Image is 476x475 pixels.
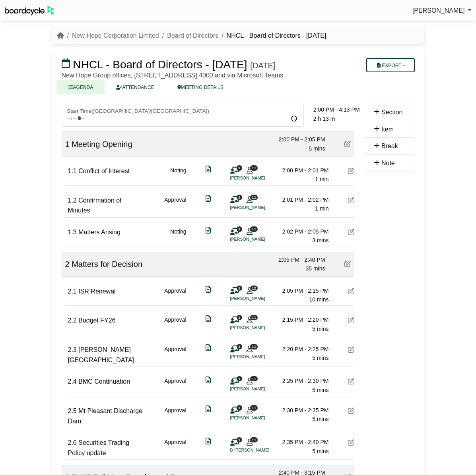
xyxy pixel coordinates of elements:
span: 5 mins [312,387,328,393]
div: 2:25 PM - 2:30 PM [273,377,329,385]
span: 11 [250,195,258,200]
li: [PERSON_NAME] [230,324,290,331]
span: 2 h 13 m [313,116,335,122]
span: 11 [250,376,258,381]
span: NHCL - Board of Directors - [DATE] [73,58,247,71]
span: Meeting Opening [72,140,132,149]
li: D [PERSON_NAME] [230,447,290,454]
span: 1.1 [68,168,77,174]
div: Noting [170,166,186,184]
div: 2:00 PM - 4:13 PM [313,105,369,114]
span: 2.2 [68,317,77,324]
span: 1 min [315,205,328,212]
div: 2:20 PM - 2:25 PM [273,345,329,353]
span: 12 [250,286,258,291]
span: New Hope Group offices, [STREET_ADDRESS] 4000 and via Microsoft Teams [62,72,284,79]
span: Item [381,126,394,133]
a: ATTENDANCE [105,80,165,94]
div: Approval [164,286,186,304]
div: Approval [164,438,186,458]
span: 1 [237,226,242,232]
div: Noting [170,227,186,245]
a: Board of Directors [167,32,218,39]
li: [PERSON_NAME] [230,386,290,392]
span: 1 [237,165,242,170]
span: 1 [237,286,242,291]
div: Approval [164,406,186,426]
span: 1 [237,195,242,200]
span: Matters Arising [78,229,120,236]
div: 2:02 PM - 2:05 PM [273,227,329,236]
div: 2:00 PM - 2:05 PM [270,135,325,144]
span: Securities Trading Policy update [68,439,130,456]
span: [PERSON_NAME] [GEOGRAPHIC_DATA] [68,346,134,363]
span: 5 mins [312,416,328,422]
div: 2:30 PM - 2:35 PM [273,406,329,415]
span: Budget FY26 [78,317,115,324]
span: 1 [237,344,242,349]
span: 2.3 [68,346,77,353]
span: 11 [250,226,258,232]
span: 5 mins [312,326,328,332]
span: Conflict of Interest [78,168,130,174]
div: [DATE] [250,61,275,70]
span: 11 [250,344,258,349]
span: 35 mins [305,265,325,272]
div: 2:00 PM - 2:01 PM [273,166,329,175]
span: 1 min [315,176,328,182]
div: 2:05 PM - 2:15 PM [273,286,329,295]
span: BMC Continuation [78,378,130,385]
div: Approval [164,345,186,365]
span: 5 mins [309,145,325,152]
span: [PERSON_NAME] [412,7,465,14]
li: [PERSON_NAME] [230,175,290,182]
span: Note [381,160,395,166]
span: 2.5 [68,407,77,414]
li: [PERSON_NAME] [230,295,290,302]
span: 1.3 [68,229,77,236]
span: 11 [250,165,258,170]
span: 2.4 [68,378,77,385]
span: Section [381,109,402,116]
li: NHCL - Board of Directors - [DATE] [218,31,326,41]
nav: breadcrumb [57,31,326,41]
a: New Hope Corporation Limited [72,32,159,39]
div: 2:05 PM - 2:40 PM [270,255,325,264]
li: [PERSON_NAME] [230,353,290,360]
div: 2:35 PM - 2:40 PM [273,438,329,446]
span: 10 mins [309,296,328,303]
div: 2:15 PM - 2:20 PM [273,315,329,324]
img: BoardcycleBlackGreen-aaafeed430059cb809a45853b8cf6d952af9d84e6e89e1f1685b34bfd5cb7d64.svg [5,6,54,15]
span: 1 [65,140,70,149]
span: 11 [250,315,258,320]
span: 11 [250,437,258,442]
span: ISR Renewal [78,288,115,295]
span: 2.1 [68,288,77,295]
span: 1 [237,437,242,442]
span: 1 [237,405,242,410]
a: [PERSON_NAME] [412,6,471,16]
span: 5 mins [312,448,328,454]
span: 1.2 [68,197,77,204]
span: 5 mins [312,355,328,361]
span: Mt Pleasant Discharge Dam [68,407,143,425]
li: [PERSON_NAME] [230,204,290,211]
a: AGENDA [57,80,105,94]
span: 1 [237,315,242,320]
span: Break [381,143,398,149]
span: 3 mins [312,237,328,243]
div: 2:01 PM - 2:02 PM [273,195,329,204]
div: Approval [164,377,186,394]
span: Matters for Decision [72,260,142,268]
span: 2 [65,260,70,268]
li: [PERSON_NAME] [230,236,290,243]
span: 2.6 [68,439,77,446]
span: 1 [237,376,242,381]
span: 11 [250,405,258,410]
button: Export [366,58,414,72]
span: Confirmation of Minutes [68,197,122,214]
li: [PERSON_NAME] [230,415,290,421]
div: Approval [164,195,186,216]
div: Approval [164,315,186,333]
a: MEETING DETAILS [166,80,235,94]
